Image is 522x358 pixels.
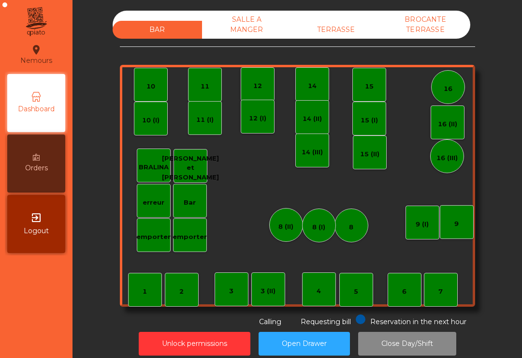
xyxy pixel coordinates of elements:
[18,104,55,114] span: Dashboard
[303,114,322,124] div: 14 (II)
[436,153,458,163] div: 16 (III)
[173,232,207,242] div: emporter
[253,81,262,91] div: 12
[302,148,323,157] div: 14 (III)
[354,287,358,297] div: 5
[202,11,291,39] div: SALLE A MANGER
[201,82,209,91] div: 11
[261,286,275,296] div: 3 (II)
[30,212,42,224] i: exit_to_app
[143,198,164,208] div: erreur
[291,21,381,39] div: TERRASSE
[20,43,52,67] div: Nemours
[25,163,48,173] span: Orders
[370,317,466,326] span: Reservation in the next hour
[360,149,379,159] div: 15 (II)
[142,116,159,125] div: 10 (I)
[365,82,374,91] div: 15
[438,119,457,129] div: 16 (II)
[317,286,321,296] div: 4
[278,222,293,232] div: 8 (II)
[184,198,196,208] div: Bar
[229,286,233,296] div: 3
[259,332,350,356] button: Open Drawer
[196,115,214,125] div: 11 (I)
[312,223,325,232] div: 8 (I)
[349,223,353,232] div: 8
[444,84,452,94] div: 16
[139,163,169,172] div: BRALINA
[136,232,171,242] div: emporter
[179,287,184,297] div: 2
[143,287,147,297] div: 1
[249,114,266,123] div: 12 (I)
[308,81,317,91] div: 14
[162,154,219,182] div: [PERSON_NAME] et [PERSON_NAME]
[381,11,470,39] div: BROCANTE TERRASSE
[438,287,443,297] div: 7
[24,226,49,236] span: Logout
[454,219,459,229] div: 9
[259,317,281,326] span: Calling
[139,332,250,356] button: Unlock permissions
[361,116,378,125] div: 15 (I)
[30,44,42,56] i: location_on
[113,21,202,39] div: BAR
[416,220,429,229] div: 9 (I)
[301,317,351,326] span: Requesting bill
[24,5,48,39] img: qpiato
[358,332,456,356] button: Close Day/Shift
[402,287,406,297] div: 6
[146,82,155,91] div: 10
